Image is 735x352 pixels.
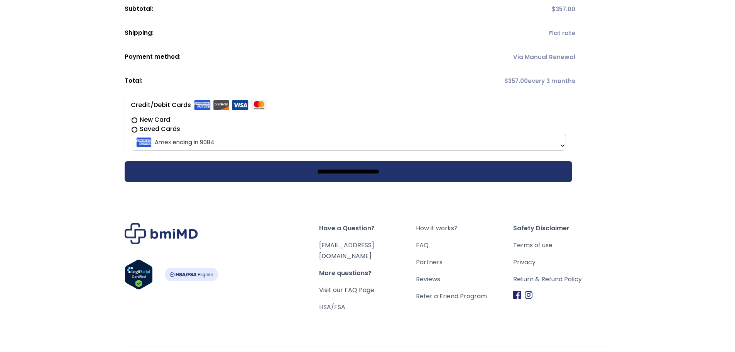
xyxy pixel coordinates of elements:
[131,134,566,151] span: Amex ending in 9084
[232,100,248,110] img: Visa
[194,100,211,110] img: Amex
[416,291,513,302] a: Refer a Friend Program
[416,257,513,268] a: Partners
[513,257,610,268] a: Privacy
[525,291,532,299] img: Instagram
[504,77,508,85] span: $
[164,268,218,281] img: HSA-FSA
[131,99,267,111] label: Credit/Debit Cards
[125,259,153,293] a: Verify LegitScript Approval for www.bmimd.com
[319,268,416,279] span: More questions?
[513,240,610,251] a: Terms of use
[319,286,374,294] a: Visit our FAQ Page
[319,223,416,234] span: Have a Question?
[213,100,230,110] img: Discover
[430,21,579,45] td: Flat rate
[430,69,579,93] td: every 3 months
[319,303,345,311] a: HSA/FSA
[133,134,564,150] span: Amex ending in 9084
[430,45,579,69] td: Via Manual Renewal
[251,100,267,110] img: Mastercard
[552,5,575,13] span: 357.00
[131,115,566,124] label: New Card
[416,240,513,251] a: FAQ
[513,291,521,299] img: Facebook
[125,69,430,93] th: Total:
[416,223,513,234] a: How it works?
[125,223,198,244] img: Brand Logo
[513,274,610,285] a: Return & Refund Policy
[125,21,430,45] th: Shipping:
[513,223,610,234] span: Safety Disclaimer
[319,241,374,260] a: [EMAIL_ADDRESS][DOMAIN_NAME]
[504,77,528,85] span: 357.00
[125,45,430,69] th: Payment method:
[416,274,513,285] a: Reviews
[552,5,556,13] span: $
[131,124,566,134] label: Saved Cards
[125,259,153,290] img: Verify Approval for www.bmimd.com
